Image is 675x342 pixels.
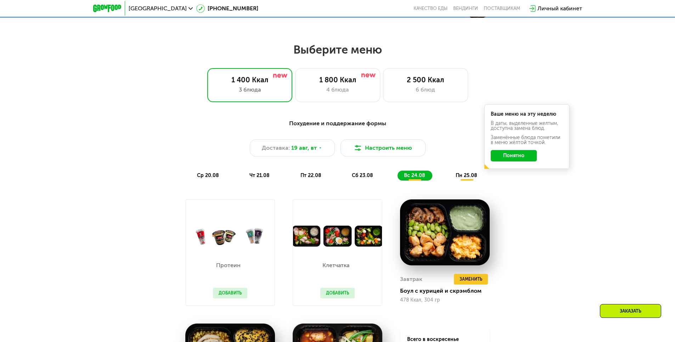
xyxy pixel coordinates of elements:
button: Заменить [454,274,488,285]
p: Клетчатка [320,263,351,268]
span: Заменить [460,276,482,283]
span: пт 22.08 [300,172,321,178]
div: Похудение и поддержание формы [128,119,547,128]
span: чт 21.08 [249,172,270,178]
h2: Выберите меню [23,43,652,57]
div: 478 Ккал, 304 гр [400,297,490,303]
button: Понятно [491,150,537,161]
button: Настроить меню [341,139,426,156]
span: Доставка: [262,144,290,152]
span: сб 23.08 [352,172,373,178]
div: Заменённые блюда пометили в меню жёлтой точкой. [491,135,563,145]
button: Добавить [320,288,355,298]
div: Заказать [600,304,661,318]
button: Добавить [213,288,247,298]
div: 2 500 Ккал [390,76,461,84]
a: [PHONE_NUMBER] [196,4,258,13]
div: поставщикам [484,6,520,11]
div: 1 400 Ккал [215,76,285,84]
div: 3 блюда [215,85,285,94]
span: пн 25.08 [456,172,477,178]
div: Личный кабинет [538,4,582,13]
div: 4 блюда [303,85,373,94]
div: 6 блюд [390,85,461,94]
div: Боул с курицей и скрэмблом [400,287,495,294]
span: [GEOGRAPHIC_DATA] [129,6,187,11]
p: Протеин [213,263,244,268]
span: вс 24.08 [404,172,425,178]
a: Вендинги [453,6,478,11]
div: В даты, выделенные желтым, доступна замена блюд. [491,121,563,131]
a: Качество еды [414,6,448,11]
div: 1 800 Ккал [303,76,373,84]
span: 19 авг, вт [291,144,317,152]
div: Завтрак [400,274,422,285]
div: Ваше меню на эту неделю [491,112,563,117]
span: ср 20.08 [197,172,219,178]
